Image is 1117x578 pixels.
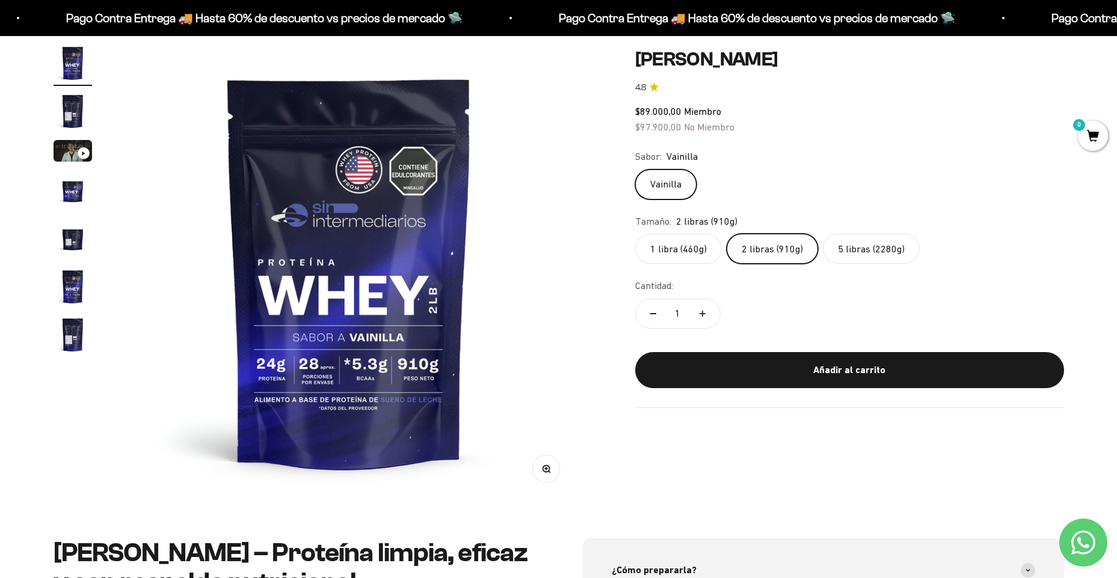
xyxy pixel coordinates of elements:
p: Pago Contra Entrega 🚚 Hasta 60% de descuento vs precios de mercado 🛸 [556,8,953,28]
button: Aumentar cantidad [685,299,720,328]
span: ¿Cómo prepararla? [612,562,697,578]
h1: [PERSON_NAME] [635,48,1064,71]
span: No Miembro [684,121,734,132]
img: Proteína Whey - Vainilla [54,171,92,210]
span: $97.900,00 [635,121,682,132]
img: Proteína Whey - Vainilla [54,44,92,82]
legend: Tamaño: [635,214,671,230]
img: Proteína Whey - Vainilla [54,92,92,130]
img: Proteína Whey - Vainilla [54,267,92,306]
button: Añadir al carrito [635,351,1064,388]
button: Ir al artículo 1 [54,44,92,86]
button: Ir al artículo 6 [54,267,92,309]
button: Ir al artículo 7 [54,315,92,357]
label: Cantidad: [635,278,673,294]
button: Reducir cantidad [636,299,671,328]
span: 4.8 [635,81,646,94]
button: Ir al artículo 4 [54,171,92,213]
div: Añadir al carrito [659,362,1040,378]
img: Proteína Whey - Vainilla [54,315,92,354]
legend: Sabor: [635,149,662,165]
mark: 0 [1072,118,1086,132]
img: Proteína Whey - Vainilla [121,44,577,500]
img: Proteína Whey - Vainilla [54,219,92,258]
a: 0 [1078,130,1108,144]
p: Pago Contra Entrega 🚚 Hasta 60% de descuento vs precios de mercado 🛸 [64,8,460,28]
button: Ir al artículo 2 [54,92,92,134]
button: Ir al artículo 5 [54,219,92,261]
span: Vainilla [666,149,698,165]
span: 2 libras (910g) [676,214,737,230]
a: 4.84.8 de 5.0 estrellas [635,81,1064,94]
span: Miembro [684,106,721,117]
button: Ir al artículo 3 [54,140,92,165]
span: $89.000,00 [635,106,682,117]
